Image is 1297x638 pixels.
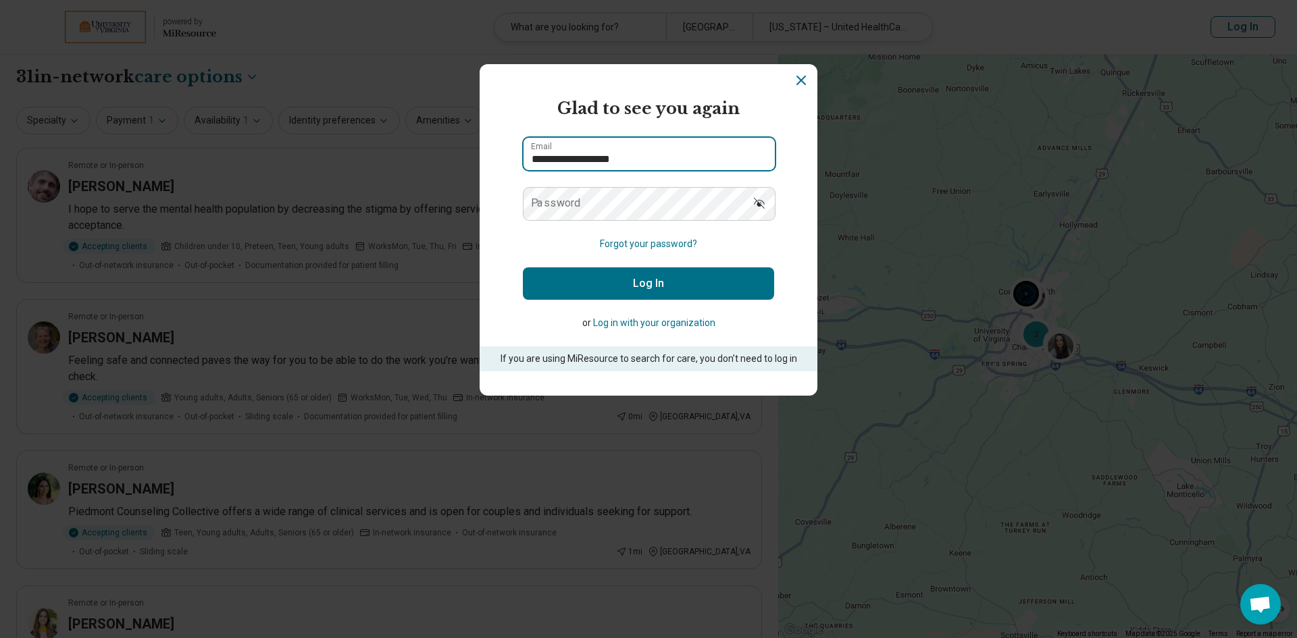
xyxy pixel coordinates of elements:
p: or [523,316,774,330]
section: Login Dialog [480,64,817,396]
p: If you are using MiResource to search for care, you don’t need to log in [499,352,798,366]
button: Dismiss [793,72,809,88]
button: Log in with your organization [593,316,715,330]
button: Forgot your password? [600,237,697,251]
button: Log In [523,267,774,300]
button: Show password [744,187,774,219]
label: Password [531,198,581,209]
label: Email [531,142,552,151]
h2: Glad to see you again [523,97,774,121]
